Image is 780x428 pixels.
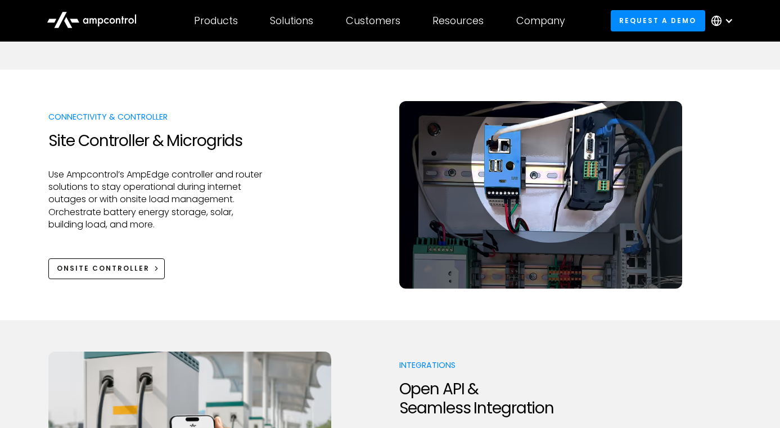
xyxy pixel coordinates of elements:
div: Customers [346,15,400,27]
p: Use Ampcontrol’s AmpEdge controller and router solutions to stay operational during internet outa... [48,169,265,231]
div: Products [194,15,238,27]
div: Company [516,15,565,27]
div: Resources [432,15,484,27]
div: Onsite Controller [57,263,150,274]
p: Connectivity & Controller [48,111,265,122]
img: AmpEdge onsite controller for EV charging load management [399,101,682,289]
h2: Site Controller & Microgrids [48,131,265,151]
a: Onsite Controller [48,258,165,279]
a: Request a demo [611,10,705,31]
h2: Open API & Seamless Integration [399,380,616,417]
div: Solutions [270,15,313,27]
p: Integrations [399,359,616,371]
